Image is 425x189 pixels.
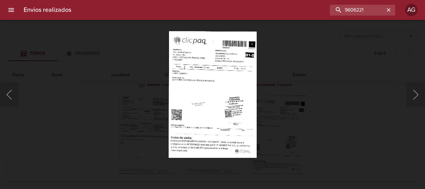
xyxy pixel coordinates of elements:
div: Abrir información de usuario [405,4,418,16]
img: Image [169,31,257,158]
input: buscar [330,5,385,16]
button: menu [4,2,19,17]
div: AG [405,4,418,16]
h6: Envios realizados [24,5,71,15]
button: Siguiente [406,82,425,107]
